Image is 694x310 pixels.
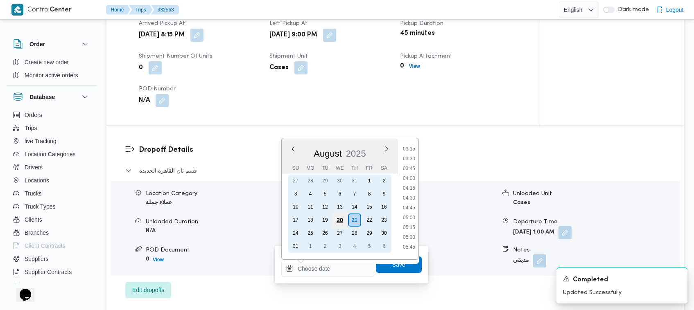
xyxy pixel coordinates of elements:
b: [DATE] 9:00 PM [269,30,317,40]
span: Trips [25,123,37,133]
span: Truck Types [25,202,55,211]
div: day-8 [363,187,376,200]
button: Edit dropoffs [125,282,171,298]
span: Branches [25,228,49,238]
h3: Dropoff Details [139,144,666,155]
button: Trips [10,121,93,135]
span: Logout [666,5,684,15]
div: day-4 [348,240,361,253]
div: day-29 [319,174,332,187]
b: مدينتي [513,258,529,263]
li: 05:30 [400,233,418,241]
span: Locations [25,175,49,185]
button: قسم ثان القاهرة الجديدة [125,166,666,175]
div: day-5 [363,240,376,253]
span: قسم ثان القاهرة الجديدة [139,166,197,175]
div: day-21 [348,213,361,227]
div: day-16 [378,200,391,213]
b: 0 [139,63,143,73]
button: Client Contracts [10,239,93,252]
div: day-24 [289,227,302,240]
b: عملاء جملة [146,200,172,205]
button: View [149,255,167,265]
b: [DATE] 8:15 PM [139,30,185,40]
div: day-3 [333,240,346,253]
li: 05:00 [400,213,418,222]
span: Trucks [25,189,41,198]
span: Completed [573,275,608,285]
div: day-29 [363,227,376,240]
div: Unloaded Duration [146,218,312,226]
div: Th [348,162,361,174]
b: Cases [269,63,289,73]
iframe: chat widget [8,277,34,302]
button: Orders [10,108,93,121]
div: day-10 [289,200,302,213]
div: day-3 [289,187,302,200]
button: Previous Month [290,146,296,152]
button: Supplier Contracts [10,265,93,279]
li: 05:15 [400,223,418,231]
button: Truck Types [10,200,93,213]
div: day-30 [333,174,346,187]
b: [DATE] 1:00 AM [513,229,554,235]
div: day-5 [319,187,332,200]
div: day-20 [332,212,348,228]
div: POD Document [146,246,312,254]
h3: Database [29,92,55,102]
p: Updated Successfully [563,288,681,297]
div: day-12 [319,200,332,213]
div: Departure Time [513,218,680,226]
li: 04:45 [400,204,418,212]
div: Su [289,162,302,174]
li: 03:15 [400,145,418,153]
div: day-18 [304,213,317,227]
div: day-2 [319,240,332,253]
button: Clients [10,213,93,226]
div: Unloaded Unit [513,189,680,198]
span: Shipment Unit [269,54,308,59]
div: Button. Open the month selector. August is currently selected. [313,148,342,159]
div: قسم ثان القاهرة الجديدة [111,181,680,276]
div: Tu [319,162,332,174]
button: Create new order [10,56,93,69]
button: Drivers [10,161,93,174]
span: Location Categories [25,149,76,159]
div: Order [7,56,97,85]
b: Cases [513,200,530,205]
div: We [333,162,346,174]
div: day-26 [319,227,332,240]
div: Fr [363,162,376,174]
span: Edit dropoffs [132,285,164,295]
b: 45 minutes [400,29,435,38]
span: Suppliers [25,254,48,264]
div: day-30 [378,227,391,240]
div: day-15 [363,200,376,213]
button: Logout [653,2,687,18]
span: Drivers [25,162,43,172]
div: day-1 [363,174,376,187]
span: Devices [25,280,45,290]
button: Devices [10,279,93,292]
button: Branches [10,226,93,239]
div: day-17 [289,213,302,227]
input: Press the down key to enter a popover containing a calendar. Press the escape key to close the po... [281,261,374,277]
button: Save [376,256,422,273]
span: POD Number [139,86,176,92]
button: Home [106,5,131,15]
span: Orders [25,110,42,120]
div: Button. Open the year selector. 2025 is currently selected. [346,148,366,159]
div: day-6 [333,187,346,200]
li: 05:45 [400,243,418,251]
span: August [314,148,342,159]
span: Supplier Contracts [25,267,72,277]
div: Notes [513,246,680,254]
button: Location Categories [10,148,93,161]
button: Suppliers [10,252,93,265]
button: Next month [383,146,390,152]
div: day-14 [348,200,361,213]
span: Left Pickup At [269,21,307,26]
span: Pickup Attachment [400,54,452,59]
li: 04:00 [400,174,418,182]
